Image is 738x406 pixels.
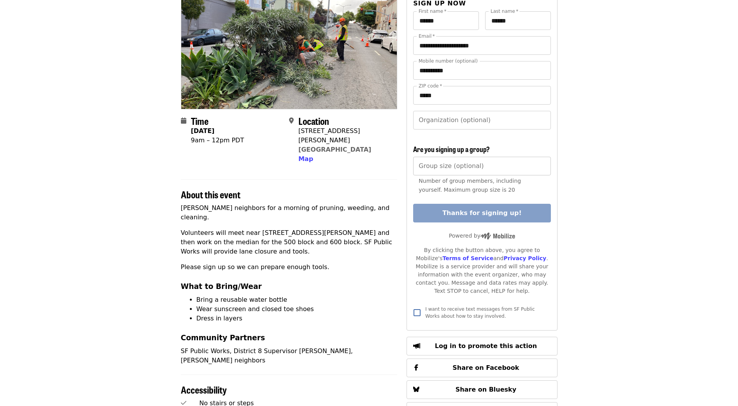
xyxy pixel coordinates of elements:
[419,178,521,193] span: Number of group members, including yourself. Maximum group size is 20
[196,304,398,314] li: Wear sunscreen and closed toe shoes
[413,111,550,129] input: Organization (optional)
[503,255,546,261] a: Privacy Policy
[413,61,550,80] input: Mobile number (optional)
[196,314,398,323] li: Dress in layers
[413,86,550,105] input: ZIP code
[419,34,435,38] label: Email
[480,233,515,240] img: Powered by Mobilize
[407,359,557,377] button: Share on Facebook
[191,136,244,145] div: 9am – 12pm PDT
[413,246,550,295] div: By clicking the button above, you agree to Mobilize's and . Mobilize is a service provider and wi...
[425,306,535,319] span: I want to receive text messages from SF Public Works about how to stay involved.
[181,262,398,272] p: Please sign up so we can prepare enough tools.
[191,114,209,128] span: Time
[181,281,398,292] h3: What to Bring/Wear
[413,157,550,175] input: [object Object]
[413,204,550,222] button: Thanks for signing up!
[298,114,329,128] span: Location
[298,154,313,164] button: Map
[419,84,442,88] label: ZIP code
[181,228,398,256] p: Volunteers will meet near [STREET_ADDRESS][PERSON_NAME] and then work on the median for the 500 b...
[485,11,551,30] input: Last name
[442,255,493,261] a: Terms of Service
[181,203,398,222] p: [PERSON_NAME] neighbors for a morning of pruning, weeding, and cleaning.
[407,380,557,399] button: Share on Bluesky
[419,59,478,63] label: Mobile number (optional)
[452,364,519,371] span: Share on Facebook
[298,126,391,145] div: [STREET_ADDRESS][PERSON_NAME]
[181,332,398,343] h3: Community Partners
[181,383,227,396] span: Accessibility
[449,233,515,239] span: Powered by
[181,346,398,365] p: SF Public Works, District 8 Supervisor [PERSON_NAME], [PERSON_NAME] neighbors
[181,187,240,201] span: About this event
[456,386,517,393] span: Share on Bluesky
[413,11,479,30] input: First name
[181,117,186,124] i: calendar icon
[419,9,447,14] label: First name
[298,146,371,153] a: [GEOGRAPHIC_DATA]
[298,155,313,163] span: Map
[413,36,550,55] input: Email
[407,337,557,355] button: Log in to promote this action
[191,127,215,135] strong: [DATE]
[435,342,537,350] span: Log in to promote this action
[196,295,398,304] li: Bring a reusable water bottle
[413,144,490,154] span: Are you signing up a group?
[491,9,518,14] label: Last name
[289,117,294,124] i: map-marker-alt icon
